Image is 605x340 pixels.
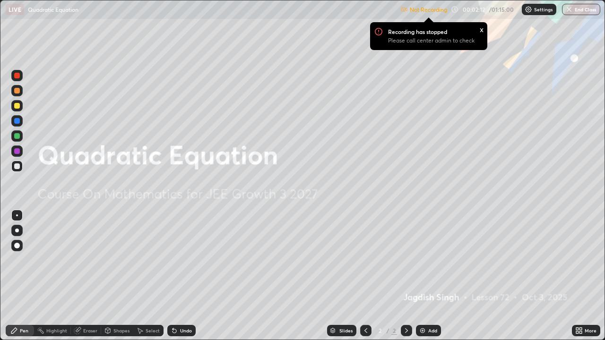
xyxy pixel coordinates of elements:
p: Please call center admin to check [388,37,475,44]
img: class-settings-icons [525,6,532,13]
p: Settings [534,7,553,12]
p: Not Recording [410,6,447,13]
button: End Class [562,4,600,15]
div: 2 [375,328,385,333]
div: Pen [20,328,28,333]
div: Shapes [113,328,130,333]
img: end-class-cross [565,6,573,13]
div: More [585,328,596,333]
div: 2 [391,326,397,335]
div: Eraser [83,328,97,333]
p: Recording has stopped [388,28,447,35]
div: Undo [180,328,192,333]
div: / [387,328,389,333]
div: Select [146,328,160,333]
div: x [480,24,484,34]
div: Highlight [46,328,67,333]
img: not-recording.2f5abfab.svg [400,6,408,13]
div: Add [428,328,437,333]
img: Recording Icon [375,27,382,35]
p: Quadratic Equation [28,6,78,13]
p: LIVE [9,6,21,13]
div: Slides [339,328,353,333]
img: add-slide-button [419,327,426,334]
